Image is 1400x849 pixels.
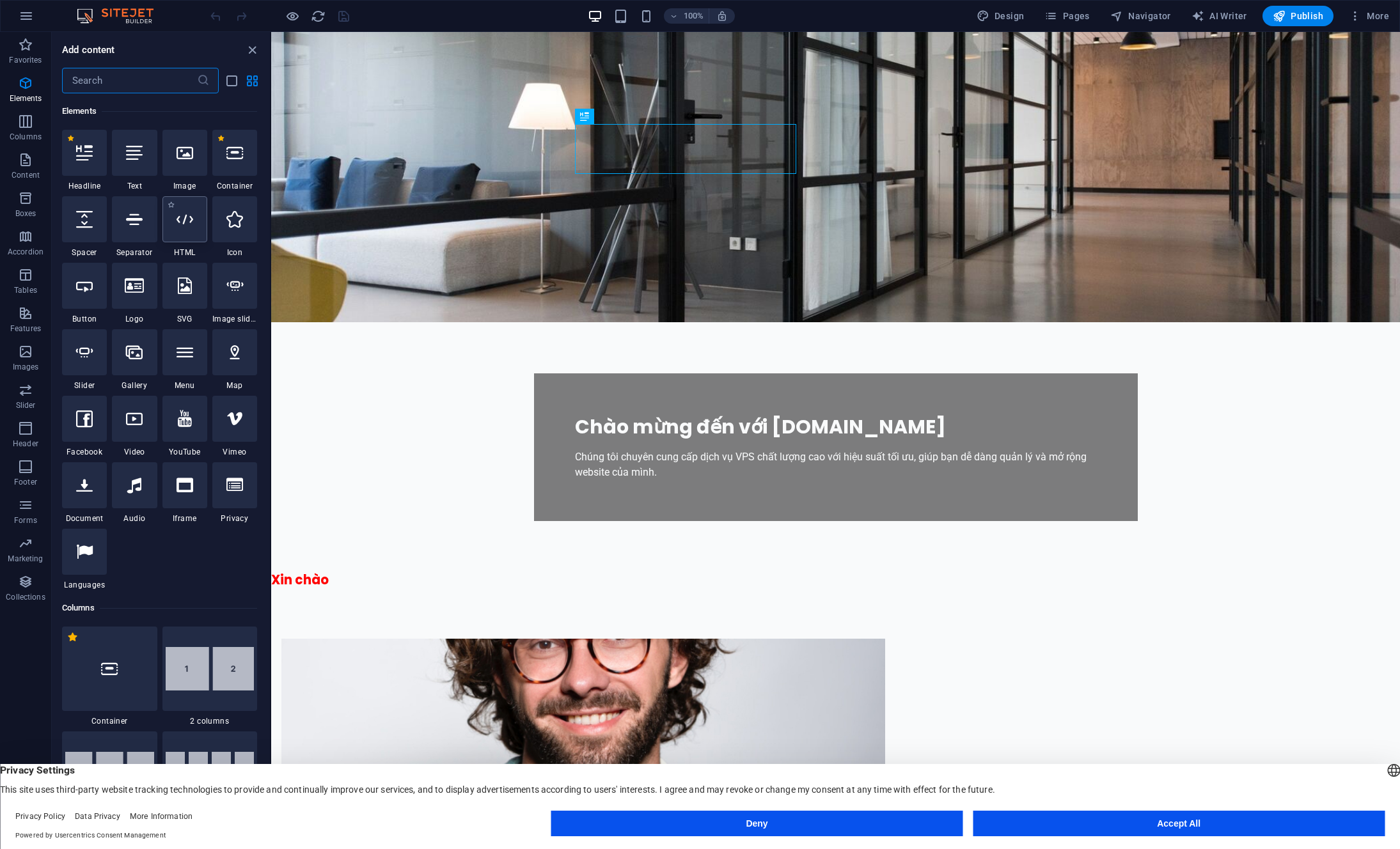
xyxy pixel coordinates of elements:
p: Features [10,323,41,334]
div: Container [212,130,257,191]
div: Vimeo [212,396,257,457]
span: Pages [1044,10,1089,22]
div: Text [112,130,157,191]
div: Headline [62,130,107,191]
p: Marketing [8,554,43,564]
p: Footer [14,477,37,487]
button: Click here to leave preview mode and continue editing [285,8,300,24]
div: Audio [112,462,157,524]
span: Publish [1273,10,1323,22]
span: Vimeo [212,447,257,457]
div: Privacy [212,462,257,524]
div: Separator [112,196,157,258]
img: 3columns.svg [65,752,154,795]
div: Languages [62,529,107,590]
span: Button [62,314,107,324]
h6: Columns [62,600,257,616]
span: SVG [162,314,207,324]
span: HTML [162,247,207,258]
span: Audio [112,513,157,524]
img: 4columns.svg [166,752,255,795]
div: SVG [162,263,207,324]
span: Image slider [212,314,257,324]
span: Remove from favorites [67,632,78,643]
span: Languages [62,580,107,590]
div: Button [62,263,107,324]
div: Spacer [62,196,107,258]
span: Image [162,181,207,191]
button: Publish [1262,6,1333,26]
h6: Add content [62,42,115,58]
img: 2-columns.svg [166,647,255,690]
p: Tables [14,285,37,295]
h6: Elements [62,104,257,119]
div: Iframe [162,462,207,524]
p: Forms [14,515,37,526]
span: Add to favorites [168,201,175,208]
button: grid-view [244,73,260,88]
button: More [1344,6,1394,26]
h6: 100% [683,8,704,24]
button: close panel [244,42,260,58]
span: Map [212,380,257,391]
button: AI Writer [1186,6,1252,26]
img: Editor Logo [74,8,169,24]
div: Video [112,396,157,457]
div: Document [62,462,107,524]
div: Map [212,329,257,391]
button: Pages [1039,6,1094,26]
span: YouTube [162,447,207,457]
p: Images [13,362,39,372]
input: Search [62,68,197,93]
span: Separator [112,247,157,258]
span: 2 columns [162,716,258,726]
p: Boxes [15,208,36,219]
i: On resize automatically adjust zoom level to fit chosen device. [716,10,728,22]
span: Headline [62,181,107,191]
div: Image slider [212,263,257,324]
span: Navigator [1110,10,1171,22]
div: Logo [112,263,157,324]
p: Slider [16,400,36,410]
span: Icon [212,247,257,258]
span: Logo [112,314,157,324]
span: Text [112,181,157,191]
div: Image [162,130,207,191]
span: Facebook [62,447,107,457]
div: YouTube [162,396,207,457]
span: Spacer [62,247,107,258]
div: HTML [162,196,207,258]
button: reload [310,8,326,24]
div: Icon [212,196,257,258]
p: Content [12,170,40,180]
div: Slider [62,329,107,391]
p: Accordion [8,247,43,257]
div: Design (Ctrl+Alt+Y) [971,6,1030,26]
button: Design [971,6,1030,26]
span: More [1349,10,1389,22]
p: Favorites [9,55,42,65]
span: Menu [162,380,207,391]
span: Remove from favorites [217,135,224,142]
button: list-view [224,73,239,88]
button: Navigator [1105,6,1176,26]
span: Privacy [212,513,257,524]
div: 2 columns [162,627,258,726]
p: Columns [10,132,42,142]
p: Elements [10,93,42,104]
div: Container [62,627,157,726]
i: Reload page [311,9,326,24]
span: Container [62,716,157,726]
span: Document [62,513,107,524]
span: Remove from favorites [67,135,74,142]
span: Slider [62,380,107,391]
div: Gallery [112,329,157,391]
button: 100% [664,8,709,24]
span: Container [212,181,257,191]
div: Facebook [62,396,107,457]
span: Video [112,447,157,457]
div: Menu [162,329,207,391]
span: Design [977,10,1025,22]
span: Iframe [162,513,207,524]
span: Gallery [112,380,157,391]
